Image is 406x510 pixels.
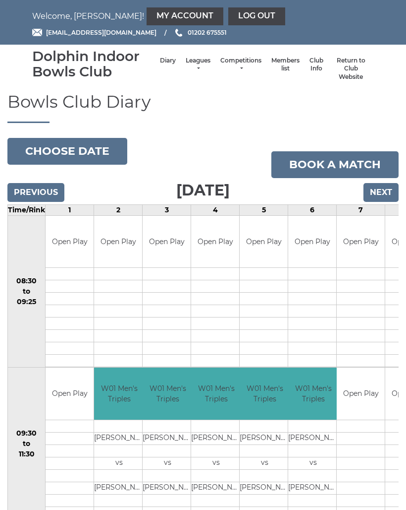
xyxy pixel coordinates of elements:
td: W01 Men's Triples [240,368,290,420]
a: Book a match [271,151,399,178]
td: [PERSON_NAME] [143,482,193,494]
td: 6 [288,204,337,215]
td: Open Play [288,216,336,268]
td: 7 [337,204,385,215]
input: Next [363,183,399,202]
td: W01 Men's Triples [94,368,144,420]
td: [PERSON_NAME] [191,482,241,494]
a: Club Info [309,57,323,73]
img: Email [32,29,42,36]
td: [PERSON_NAME] [143,432,193,445]
td: W01 Men's Triples [191,368,241,420]
td: Time/Rink [8,204,46,215]
a: Leagues [186,57,210,73]
td: 1 [46,204,94,215]
td: vs [288,457,338,469]
td: [PERSON_NAME] [240,432,290,445]
td: Open Play [46,368,94,420]
td: [PERSON_NAME] [240,482,290,494]
td: Open Play [191,216,239,268]
td: [PERSON_NAME] [288,432,338,445]
a: Email [EMAIL_ADDRESS][DOMAIN_NAME] [32,28,156,37]
a: Members list [271,57,300,73]
a: My Account [147,7,223,25]
td: [PERSON_NAME] [94,432,144,445]
td: vs [143,457,193,469]
td: Open Play [240,216,288,268]
td: vs [191,457,241,469]
td: vs [240,457,290,469]
td: 3 [143,204,191,215]
td: vs [94,457,144,469]
h1: Bowls Club Diary [7,93,399,123]
a: Log out [228,7,285,25]
a: Competitions [220,57,261,73]
td: Open Play [337,368,385,420]
a: Phone us 01202 675551 [174,28,227,37]
a: Return to Club Website [333,57,369,81]
img: Phone us [175,29,182,37]
nav: Welcome, [PERSON_NAME]! [32,7,374,25]
td: W01 Men's Triples [143,368,193,420]
span: 01202 675551 [188,29,227,36]
span: [EMAIL_ADDRESS][DOMAIN_NAME] [46,29,156,36]
td: [PERSON_NAME] [94,482,144,494]
a: Diary [160,57,176,65]
td: [PERSON_NAME] [288,482,338,494]
td: 5 [240,204,288,215]
div: Dolphin Indoor Bowls Club [32,49,155,79]
button: Choose date [7,138,127,165]
td: W01 Men's Triples [288,368,338,420]
td: Open Play [143,216,191,268]
td: Open Play [337,216,385,268]
td: 4 [191,204,240,215]
td: 08:30 to 09:25 [8,215,46,368]
td: [PERSON_NAME] [191,432,241,445]
td: Open Play [46,216,94,268]
input: Previous [7,183,64,202]
td: 2 [94,204,143,215]
td: Open Play [94,216,142,268]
